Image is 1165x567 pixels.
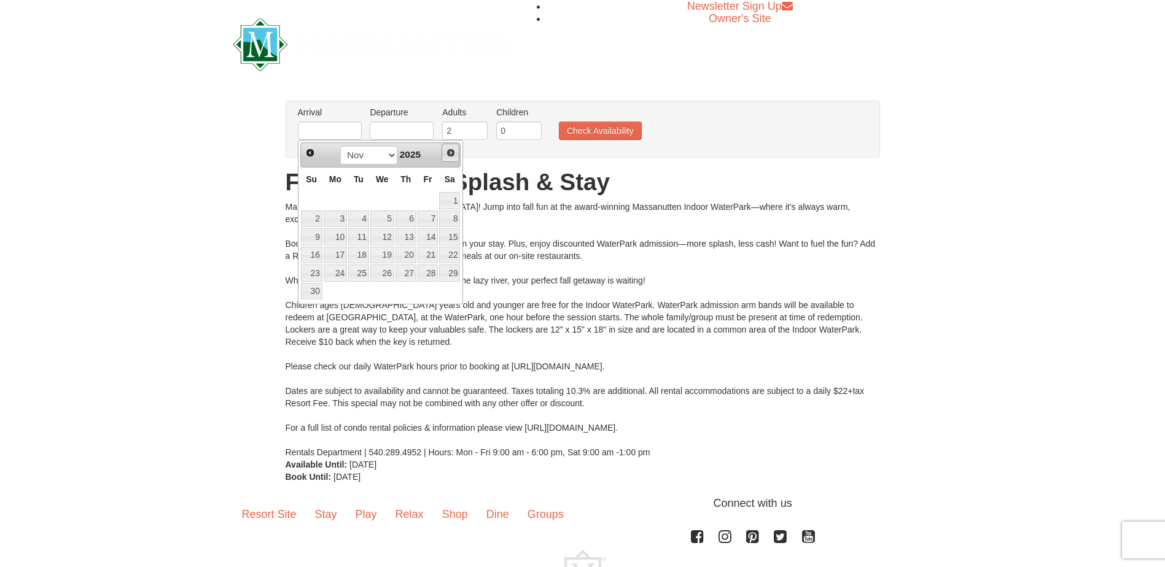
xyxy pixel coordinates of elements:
[348,246,370,264] td: available
[370,210,395,228] td: available
[348,228,370,246] td: available
[300,210,323,228] td: available
[442,144,460,162] a: Next
[417,210,439,228] td: available
[300,228,323,246] td: available
[395,264,416,282] a: 27
[306,174,317,184] span: Sunday
[370,264,394,282] a: 26
[323,228,348,246] td: available
[445,174,455,184] span: Saturday
[417,246,439,264] td: available
[395,228,417,246] td: available
[306,495,346,533] a: Stay
[301,264,322,282] a: 23
[418,228,438,245] a: 14
[370,228,394,245] a: 12
[709,12,771,25] a: Owner's Site
[286,460,348,469] strong: Available Until:
[301,283,322,300] a: 30
[300,282,323,301] td: available
[349,460,376,469] span: [DATE]
[370,106,434,118] label: Departure
[439,192,460,209] a: 1
[302,144,319,161] a: Prev
[439,228,460,245] a: 15
[442,106,488,118] label: Adults
[324,264,347,282] a: 24
[559,121,642,140] button: Check Availability
[286,201,880,458] div: Make a Splash This Fall at [GEOGRAPHIC_DATA]! Jump into fall fun at the award-winning Massanutten...
[518,495,573,533] a: Groups
[400,149,421,160] span: 2025
[324,228,347,245] a: 10
[438,246,461,264] td: available
[286,170,880,195] h1: Fall Into Fun – Splash & Stay
[395,247,416,264] a: 20
[400,174,411,184] span: Thursday
[300,264,323,282] td: available
[439,210,460,228] a: 8
[233,28,514,57] a: Massanutten Resort
[305,148,315,158] span: Prev
[329,174,341,184] span: Monday
[417,264,439,282] td: available
[348,264,369,282] a: 25
[418,264,438,282] a: 28
[395,246,417,264] td: available
[348,228,369,245] a: 11
[348,247,369,264] a: 18
[438,210,461,228] td: available
[395,210,417,228] td: available
[424,174,432,184] span: Friday
[348,210,369,228] a: 4
[376,174,389,184] span: Wednesday
[386,495,433,533] a: Relax
[301,210,322,228] a: 2
[395,228,416,245] a: 13
[301,228,322,245] a: 9
[438,264,461,282] td: available
[323,246,348,264] td: available
[233,495,933,512] p: Connect with us
[438,228,461,246] td: available
[370,210,394,228] a: 5
[333,472,360,482] span: [DATE]
[233,18,514,71] img: Massanutten Resort Logo
[324,247,347,264] a: 17
[323,210,348,228] td: available
[370,264,395,282] td: available
[395,210,416,228] a: 6
[300,246,323,264] td: available
[496,106,542,118] label: Children
[286,472,332,482] strong: Book Until:
[446,148,456,158] span: Next
[298,106,362,118] label: Arrival
[395,264,417,282] td: available
[301,247,322,264] a: 16
[418,247,438,264] a: 21
[370,228,395,246] td: available
[348,264,370,282] td: available
[370,246,395,264] td: available
[354,174,364,184] span: Tuesday
[418,210,438,228] a: 7
[324,210,347,228] a: 3
[370,247,394,264] a: 19
[433,495,477,533] a: Shop
[439,247,460,264] a: 22
[348,210,370,228] td: available
[323,264,348,282] td: available
[417,228,439,246] td: available
[233,495,306,533] a: Resort Site
[477,495,518,533] a: Dine
[439,264,460,282] a: 29
[346,495,386,533] a: Play
[438,191,461,210] td: available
